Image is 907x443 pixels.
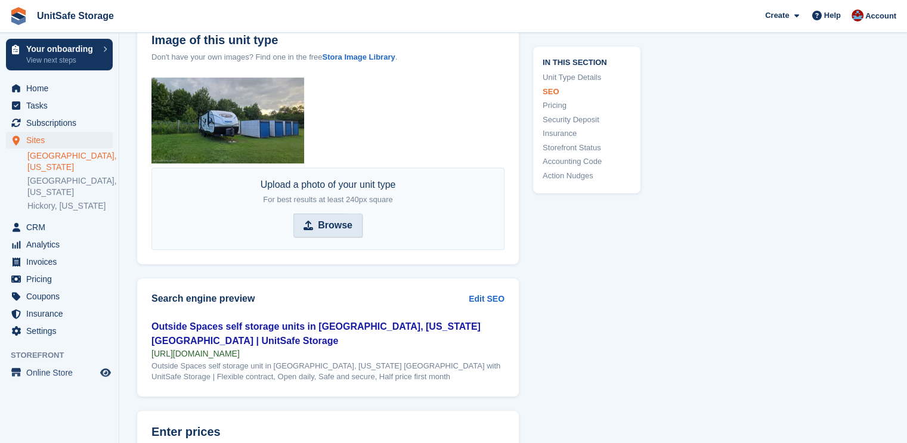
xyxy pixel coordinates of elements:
span: Home [26,80,98,97]
div: [URL][DOMAIN_NAME] [151,348,504,359]
a: menu [6,305,113,322]
a: menu [6,132,113,148]
a: Stora Image Library [322,52,395,61]
div: Upload a photo of your unit type [261,178,396,206]
p: Your onboarding [26,45,97,53]
span: Invoices [26,253,98,270]
a: menu [6,97,113,114]
a: Storefront Status [543,142,631,154]
span: Settings [26,323,98,339]
span: Create [765,10,789,21]
a: menu [6,114,113,131]
span: Enter prices [151,425,221,439]
a: Insurance [543,128,631,140]
span: Account [865,10,896,22]
div: Don't have your own images? Find one in the free . [151,51,504,63]
img: Danielle Galang [852,10,863,21]
p: View next steps [26,55,97,66]
span: Online Store [26,364,98,381]
span: Analytics [26,236,98,253]
a: menu [6,364,113,381]
span: Tasks [26,97,98,114]
span: Pricing [26,271,98,287]
a: menu [6,80,113,97]
a: menu [6,271,113,287]
a: Hickory, [US_STATE] [27,200,113,212]
a: menu [6,236,113,253]
a: Edit SEO [469,293,504,305]
a: Action Nudges [543,170,631,182]
a: [GEOGRAPHIC_DATA], [US_STATE] [27,150,113,173]
span: CRM [26,219,98,236]
span: Insurance [26,305,98,322]
img: stora-icon-8386f47178a22dfd0bd8f6a31ec36ba5ce8667c1dd55bd0f319d3a0aa187defe.svg [10,7,27,25]
input: Browse [293,213,363,237]
a: SEO [543,86,631,98]
a: menu [6,253,113,270]
a: menu [6,288,113,305]
a: Accounting Code [543,156,631,168]
div: Outside Spaces self storage unit in [GEOGRAPHIC_DATA], [US_STATE] [GEOGRAPHIC_DATA] with UnitSafe... [151,361,504,382]
a: Security Deposit [543,114,631,126]
a: UnitSafe Storage [32,6,119,26]
span: Subscriptions [26,114,98,131]
span: Storefront [11,349,119,361]
a: [GEOGRAPHIC_DATA], [US_STATE] [27,175,113,198]
label: Image of this unit type [151,33,504,47]
a: Pricing [543,100,631,112]
span: In this section [543,56,631,67]
a: Your onboarding View next steps [6,39,113,70]
span: For best results at least 240px square [263,195,393,204]
div: Outside Spaces self storage units in [GEOGRAPHIC_DATA], [US_STATE] [GEOGRAPHIC_DATA] | UnitSafe S... [151,320,504,348]
a: Unit Type Details [543,72,631,84]
a: menu [6,219,113,236]
a: Preview store [98,365,113,380]
span: Coupons [26,288,98,305]
span: Sites [26,132,98,148]
a: menu [6,323,113,339]
strong: Browse [318,218,352,233]
h2: Search engine preview [151,293,469,304]
span: Help [824,10,841,21]
img: WhatsApp%20Image%202025-09-15%20at%2017.00.11_4def2203.jpg [151,78,304,163]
